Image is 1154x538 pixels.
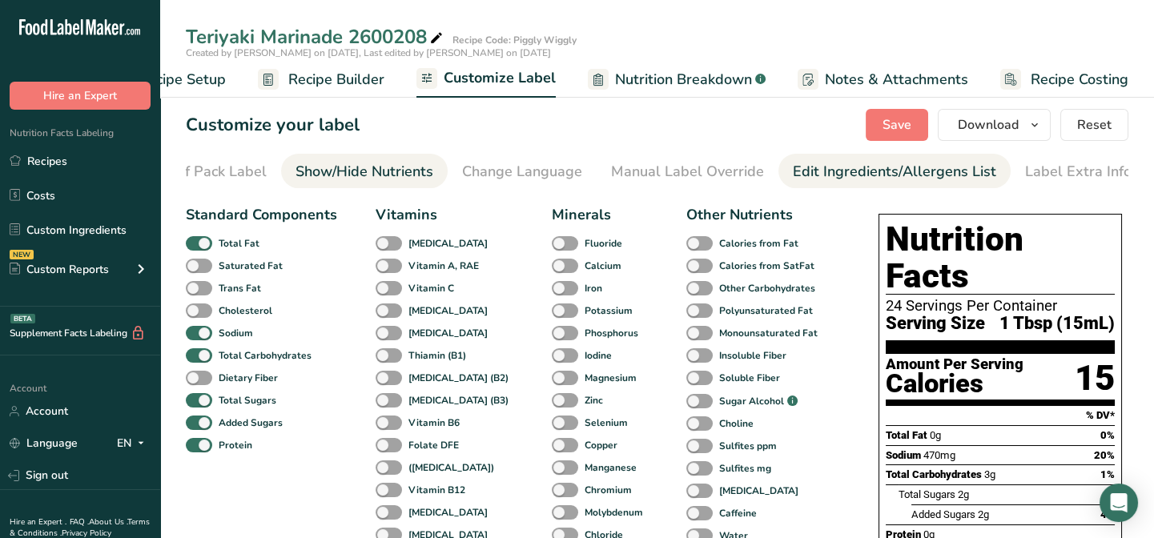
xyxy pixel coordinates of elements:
[938,109,1051,141] button: Download
[958,115,1019,134] span: Download
[186,22,446,51] div: Teriyaki Marinade 2600208
[108,62,226,98] a: Recipe Setup
[138,161,267,183] div: Front of Pack Label
[1060,109,1128,141] button: Reset
[219,281,261,295] b: Trans Fat
[886,221,1115,295] h1: Nutrition Facts
[408,438,459,452] b: Folate DFE
[89,516,127,528] a: About Us .
[978,508,989,520] span: 2g
[408,281,454,295] b: Vitamin C
[139,69,226,90] span: Recipe Setup
[10,261,109,278] div: Custom Reports
[719,281,815,295] b: Other Carbohydrates
[886,357,1023,372] div: Amount Per Serving
[376,204,513,226] div: Vitamins
[408,259,479,273] b: Vitamin A, RAE
[296,161,433,183] div: Show/Hide Nutrients
[719,394,784,408] b: Sugar Alcohol
[408,416,460,430] b: Vitamin B6
[585,460,637,475] b: Manganese
[585,236,622,251] b: Fluoride
[117,434,151,453] div: EN
[452,33,577,47] div: Recipe Code: Piggly Wiggly
[719,371,780,385] b: Soluble Fiber
[585,326,638,340] b: Phosphorus
[585,348,612,363] b: Iodine
[186,112,360,139] h1: Customize your label
[219,416,283,430] b: Added Sugars
[1025,161,1132,183] div: Label Extra Info
[585,483,632,497] b: Chromium
[219,348,312,363] b: Total Carbohydrates
[719,348,786,363] b: Insoluble Fiber
[408,348,466,363] b: Thiamin (B1)
[552,204,648,226] div: Minerals
[219,371,278,385] b: Dietary Fiber
[288,69,384,90] span: Recipe Builder
[585,393,603,408] b: Zinc
[1100,468,1115,480] span: 1%
[719,461,771,476] b: Sulfites mg
[1094,449,1115,461] span: 20%
[408,393,509,408] b: [MEDICAL_DATA] (B3)
[611,161,764,183] div: Manual Label Override
[585,416,628,430] b: Selenium
[408,483,465,497] b: Vitamin B12
[719,506,757,520] b: Caffeine
[70,516,89,528] a: FAQ .
[1077,115,1112,134] span: Reset
[719,236,798,251] b: Calories from Fat
[984,468,995,480] span: 3g
[10,82,151,110] button: Hire an Expert
[798,62,968,98] a: Notes & Attachments
[719,259,814,273] b: Calories from SatFat
[219,303,272,318] b: Cholesterol
[186,204,337,226] div: Standard Components
[219,438,252,452] b: Protein
[219,326,253,340] b: Sodium
[615,69,752,90] span: Nutrition Breakdown
[408,303,488,318] b: [MEDICAL_DATA]
[258,62,384,98] a: Recipe Builder
[219,259,283,273] b: Saturated Fat
[186,46,551,59] span: Created by [PERSON_NAME] on [DATE], Last edited by [PERSON_NAME] on [DATE]
[883,115,911,134] span: Save
[719,326,818,340] b: Monounsaturated Fat
[462,161,582,183] div: Change Language
[1075,357,1115,399] div: 15
[886,372,1023,395] div: Calories
[866,109,928,141] button: Save
[408,326,488,340] b: [MEDICAL_DATA]
[585,281,602,295] b: Iron
[585,371,637,385] b: Magnesium
[886,406,1115,425] section: % DV*
[408,371,509,385] b: [MEDICAL_DATA] (B2)
[899,488,955,500] span: Total Sugars
[1100,429,1115,441] span: 0%
[585,259,621,273] b: Calcium
[588,62,766,98] a: Nutrition Breakdown
[10,250,34,259] div: NEW
[219,393,276,408] b: Total Sugars
[416,60,556,98] a: Customize Label
[10,314,35,323] div: BETA
[911,508,975,520] span: Added Sugars
[825,69,968,90] span: Notes & Attachments
[930,429,941,441] span: 0g
[585,303,633,318] b: Potassium
[10,516,66,528] a: Hire an Expert .
[958,488,969,500] span: 2g
[10,429,78,457] a: Language
[719,416,754,431] b: Choline
[886,468,982,480] span: Total Carbohydrates
[886,429,927,441] span: Total Fat
[585,505,643,520] b: Molybdenum
[408,505,488,520] b: [MEDICAL_DATA]
[719,484,798,498] b: [MEDICAL_DATA]
[886,314,985,334] span: Serving Size
[444,67,556,89] span: Customize Label
[886,449,921,461] span: Sodium
[1000,62,1128,98] a: Recipe Costing
[1031,69,1128,90] span: Recipe Costing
